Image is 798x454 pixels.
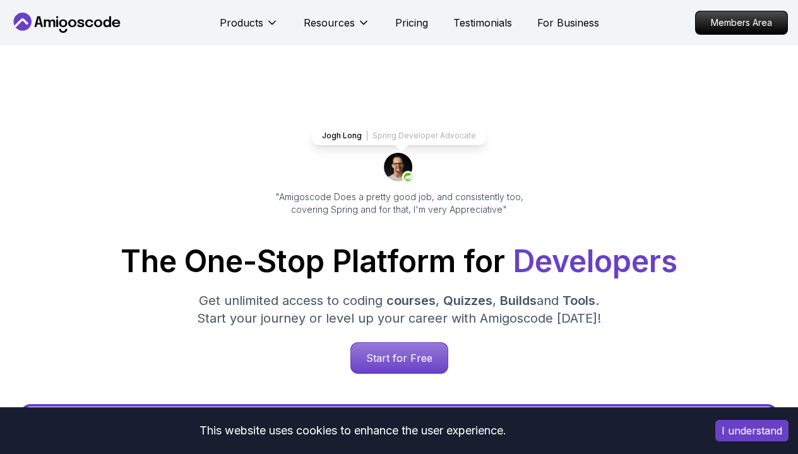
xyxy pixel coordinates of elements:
[10,246,788,277] h1: The One-Stop Platform for
[500,293,537,308] span: Builds
[695,11,788,35] a: Members Area
[187,292,611,327] p: Get unlimited access to coding , , and . Start your journey or level up your career with Amigosco...
[563,293,595,308] span: Tools
[372,131,476,141] p: Spring Developer Advocate
[220,15,278,40] button: Products
[9,417,696,445] div: This website uses cookies to enhance the user experience.
[537,15,599,30] a: For Business
[384,153,414,183] img: josh long
[322,131,362,141] p: Jogh Long
[443,293,492,308] span: Quizzes
[304,15,370,40] button: Resources
[696,11,787,34] p: Members Area
[258,191,540,216] p: "Amigoscode Does a pretty good job, and consistently too, covering Spring and for that, I'm very ...
[220,15,263,30] p: Products
[386,293,436,308] span: courses
[715,420,789,441] button: Accept cookies
[304,15,355,30] p: Resources
[350,342,448,374] a: Start for Free
[453,15,512,30] a: Testimonials
[351,343,448,373] p: Start for Free
[395,15,428,30] a: Pricing
[513,242,677,280] span: Developers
